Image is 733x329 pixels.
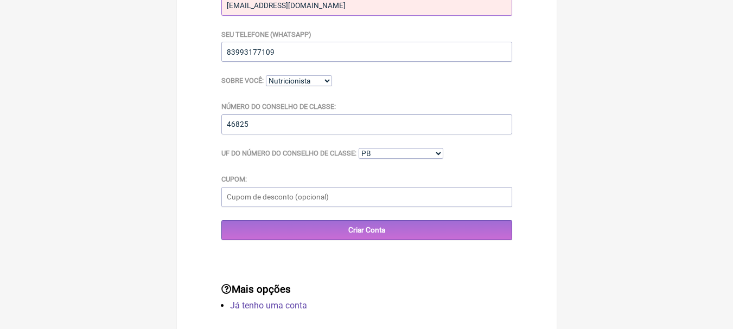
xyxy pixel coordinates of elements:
font: Número do Conselho de Classe: [221,102,336,111]
input: Cupom de desconto (opcional) [221,187,512,207]
font: Mais opções [232,283,291,295]
input: Criar Conta [221,220,512,240]
input: Seu número de telefone para entrarmos em contato [221,42,512,62]
font: Cupom: [221,175,247,183]
a: Já tenho uma conta [230,300,307,311]
font: Seu telefone (WhatsApp) [221,30,311,38]
input: Seu número de conselho de classe [221,114,512,134]
font: Sobre você: [221,76,264,85]
font: UF do Número do Conselho de Classe: [221,149,356,157]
